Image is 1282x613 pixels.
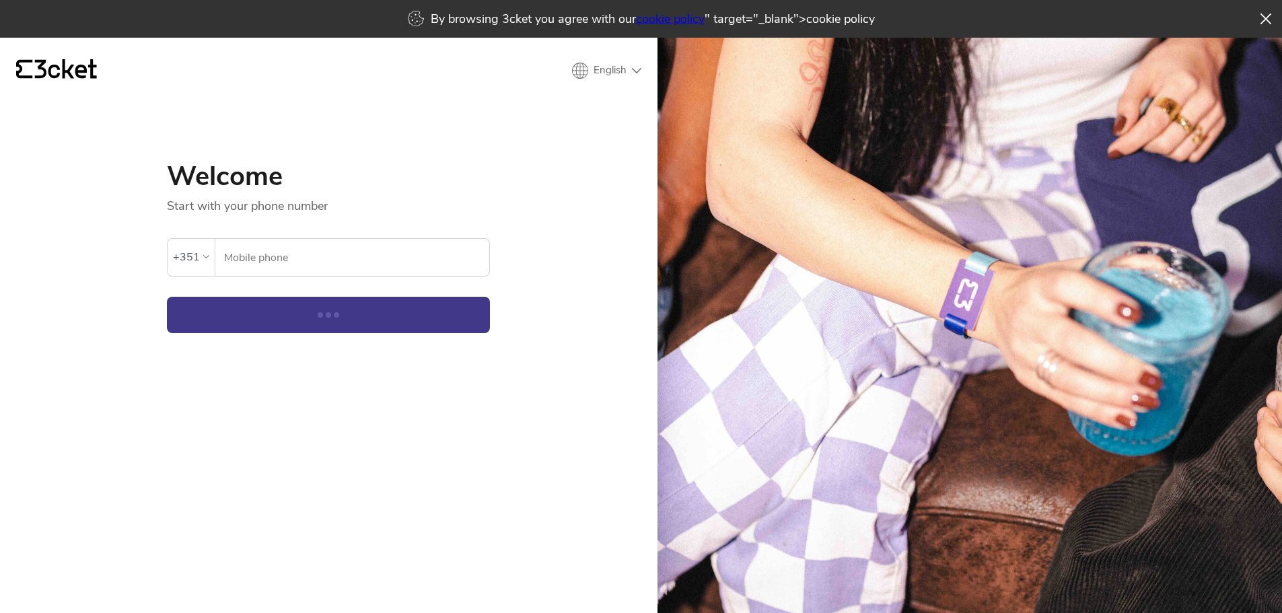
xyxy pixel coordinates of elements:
p: Start with your phone number [167,190,490,214]
label: Mobile phone [215,239,489,277]
p: By browsing 3cket you agree with our " target="_blank">cookie policy [431,11,875,27]
div: +351 [173,247,200,267]
a: cookie policy [636,11,705,27]
h1: Welcome [167,163,490,190]
g: {' '} [16,60,32,79]
a: {' '} [16,59,97,82]
button: Continue [167,297,490,333]
input: Mobile phone [223,239,489,276]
